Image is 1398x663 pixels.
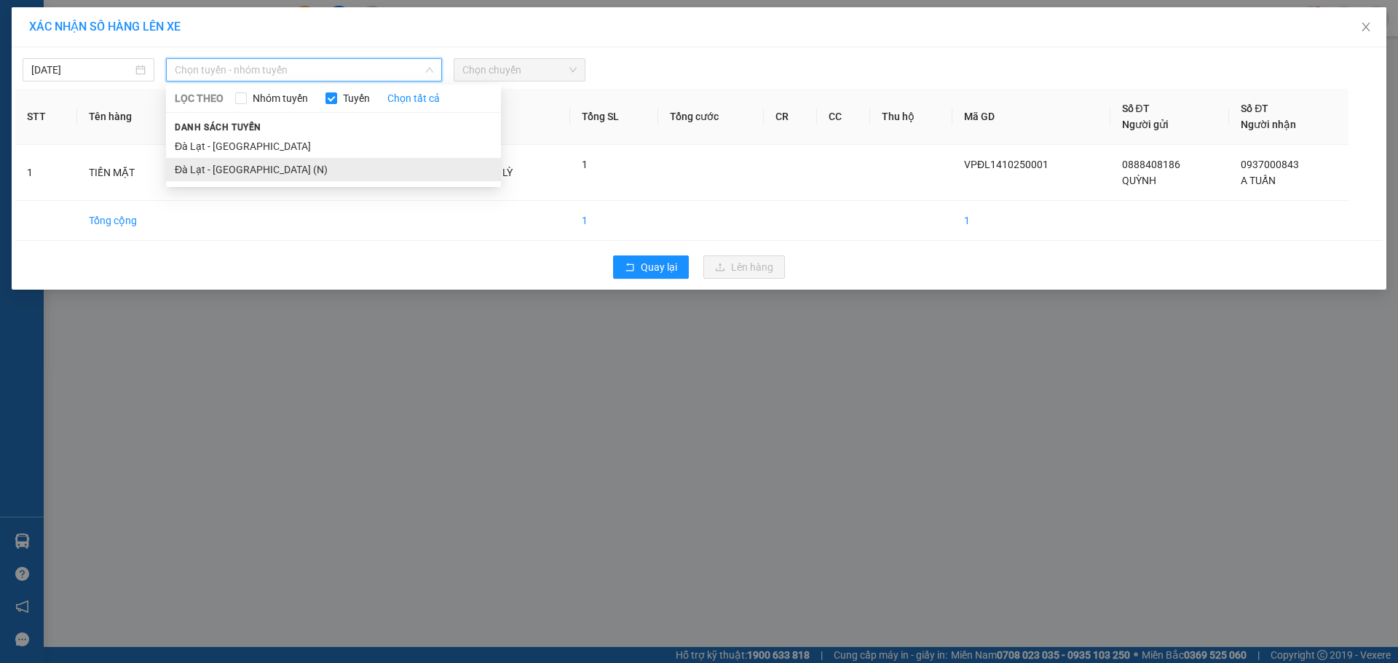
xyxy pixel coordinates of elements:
td: 1 [570,201,658,241]
th: CR [764,89,817,145]
span: Tuyến [337,90,376,106]
th: Mã GD [952,89,1110,145]
span: XÁC NHẬN SỐ HÀNG LÊN XE [29,20,181,33]
td: 1 [15,145,77,201]
span: Số ĐT [1122,103,1150,114]
span: Người gửi [1122,119,1169,130]
span: Quay lại [641,259,677,275]
span: 0937000843 [1241,159,1299,170]
span: A TUẤN [1241,175,1276,186]
td: TIỀN MẶT [77,145,181,201]
button: Close [1346,7,1386,48]
span: Số ĐT [1241,103,1268,114]
span: close [1360,21,1372,33]
span: rollback [625,262,635,274]
li: Đà Lạt - [GEOGRAPHIC_DATA] [166,135,501,158]
span: Danh sách tuyến [166,121,270,134]
td: 1 [952,201,1110,241]
span: Chọn chuyến [462,59,577,81]
li: Đà Lạt - [GEOGRAPHIC_DATA] (N) [166,158,501,181]
td: Tổng cộng [77,201,181,241]
span: Người nhận [1241,119,1296,130]
span: Nhóm tuyến [247,90,314,106]
th: Tổng cước [658,89,764,145]
span: down [425,65,434,74]
span: QUỲNH [1122,175,1156,186]
span: LỌC THEO [175,90,224,106]
a: Chọn tất cả [387,90,440,106]
span: 0888408186 [1122,159,1180,170]
button: rollbackQuay lại [613,255,689,279]
input: 14/10/2025 [31,62,133,78]
th: Thu hộ [870,89,952,145]
span: VPĐL1410250001 [964,159,1048,170]
span: 1 [582,159,588,170]
th: Tên hàng [77,89,181,145]
th: CC [817,89,870,145]
span: Chọn tuyến - nhóm tuyến [175,59,433,81]
th: STT [15,89,77,145]
button: uploadLên hàng [703,255,785,279]
th: Tổng SL [570,89,658,145]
